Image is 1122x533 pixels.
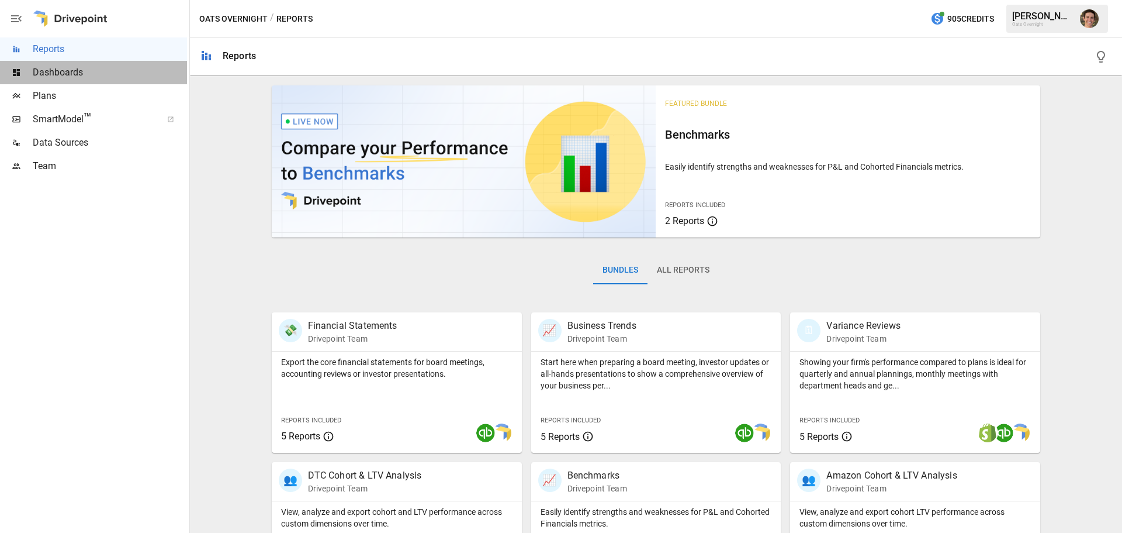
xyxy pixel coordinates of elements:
[978,424,997,442] img: shopify
[308,333,397,345] p: Drivepoint Team
[308,483,422,494] p: Drivepoint Team
[735,424,754,442] img: quickbooks
[270,12,274,26] div: /
[272,85,656,238] img: video thumbnail
[541,506,772,529] p: Easily identify strengths and weaknesses for P&L and Cohorted Financials metrics.
[926,8,999,30] button: 905Credits
[1012,11,1073,22] div: [PERSON_NAME]
[665,99,727,108] span: Featured Bundle
[826,483,957,494] p: Drivepoint Team
[281,417,341,424] span: Reports Included
[567,483,627,494] p: Drivepoint Team
[826,333,900,345] p: Drivepoint Team
[476,424,495,442] img: quickbooks
[541,356,772,391] p: Start here when preparing a board meeting, investor updates or all-hands presentations to show a ...
[281,356,512,380] p: Export the core financial statements for board meetings, accounting reviews or investor presentat...
[199,12,268,26] button: Oats Overnight
[799,506,1031,529] p: View, analyze and export cohort LTV performance across custom dimensions over time.
[799,417,860,424] span: Reports Included
[538,469,562,492] div: 📈
[665,161,1031,173] p: Easily identify strengths and weaknesses for P&L and Cohorted Financials metrics.
[281,431,320,442] span: 5 Reports
[33,66,187,80] span: Dashboards
[33,89,187,103] span: Plans
[797,469,820,492] div: 👥
[567,319,636,333] p: Business Trends
[995,424,1013,442] img: quickbooks
[541,431,580,442] span: 5 Reports
[308,469,422,483] p: DTC Cohort & LTV Analysis
[538,319,562,342] div: 📈
[567,333,636,345] p: Drivepoint Team
[665,215,704,226] span: 2 Reports
[593,256,647,284] button: Bundles
[281,506,512,529] p: View, analyze and export cohort and LTV performance across custom dimensions over time.
[1080,9,1099,28] img: Ryan Zayas
[33,112,154,126] span: SmartModel
[752,424,770,442] img: smart model
[1012,22,1073,27] div: Oats Overnight
[647,256,719,284] button: All Reports
[665,125,1031,144] h6: Benchmarks
[567,469,627,483] p: Benchmarks
[826,319,900,333] p: Variance Reviews
[279,469,302,492] div: 👥
[947,12,994,26] span: 905 Credits
[799,356,1031,391] p: Showing your firm's performance compared to plans is ideal for quarterly and annual plannings, mo...
[33,42,187,56] span: Reports
[1011,424,1030,442] img: smart model
[799,431,839,442] span: 5 Reports
[665,201,725,209] span: Reports Included
[797,319,820,342] div: 🗓
[33,136,187,150] span: Data Sources
[33,159,187,173] span: Team
[223,50,256,61] div: Reports
[493,424,511,442] img: smart model
[826,469,957,483] p: Amazon Cohort & LTV Analysis
[1073,2,1106,35] button: Ryan Zayas
[84,111,92,125] span: ™
[541,417,601,424] span: Reports Included
[279,319,302,342] div: 💸
[308,319,397,333] p: Financial Statements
